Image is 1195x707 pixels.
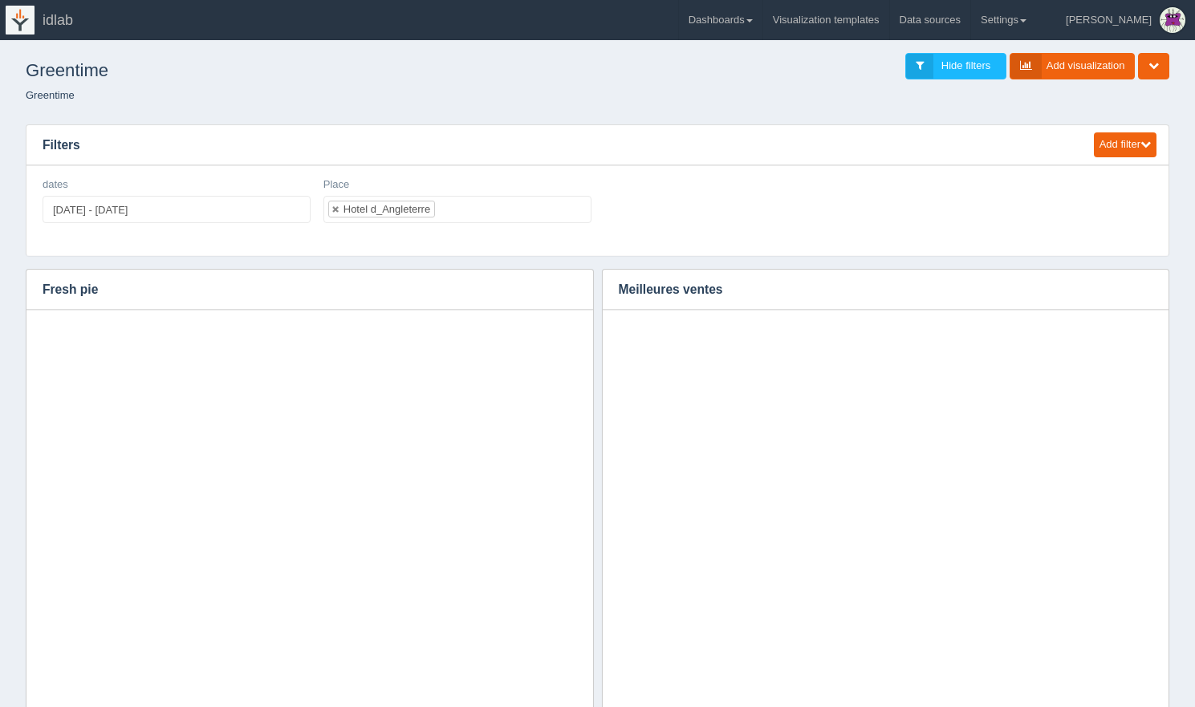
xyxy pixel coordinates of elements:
[1160,7,1185,33] img: Profile Picture
[603,270,1145,310] h3: Meilleures ventes
[343,204,430,214] div: Hotel d_Angleterre
[905,53,1006,79] a: Hide filters
[1010,53,1136,79] a: Add visualization
[26,270,569,310] h3: Fresh pie
[43,177,68,193] label: dates
[26,53,598,88] h1: Greentime
[43,12,73,28] span: idlab
[1066,4,1152,36] div: [PERSON_NAME]
[26,125,1079,165] h3: Filters
[6,6,35,35] img: logo-icon-white-65218e21b3e149ebeb43c0d521b2b0920224ca4d96276e4423216f8668933697.png
[1094,132,1156,157] button: Add filter
[323,177,350,193] label: Place
[26,88,75,104] li: Greentime
[941,59,990,71] span: Hide filters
